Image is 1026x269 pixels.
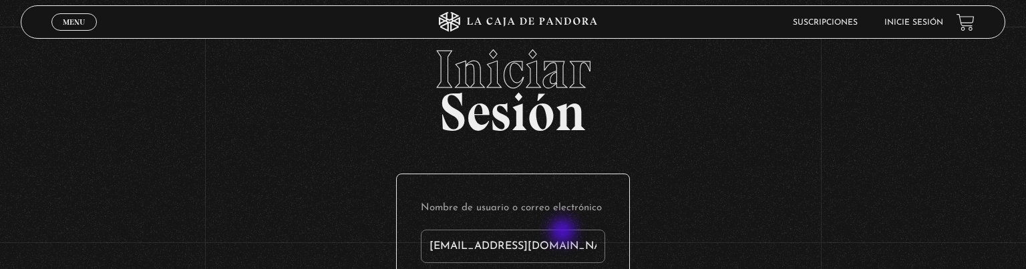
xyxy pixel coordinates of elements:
span: Iniciar [21,43,1006,96]
span: Cerrar [59,29,90,39]
label: Nombre de usuario o correo electrónico [421,198,605,219]
h2: Sesión [21,43,1006,128]
a: Inicie sesión [884,19,943,27]
span: Menu [63,18,85,26]
a: Suscripciones [793,19,858,27]
a: View your shopping cart [957,13,975,31]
